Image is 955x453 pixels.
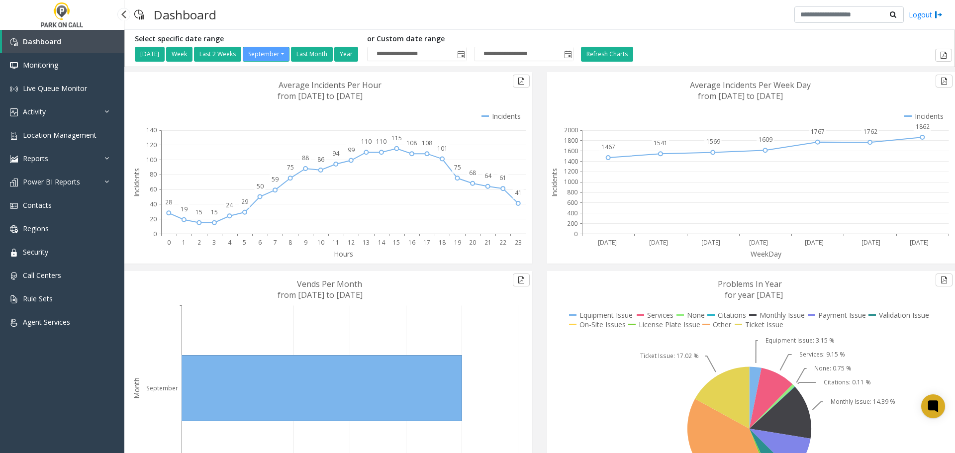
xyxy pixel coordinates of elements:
text: 1609 [759,135,772,144]
text: 100 [146,156,157,164]
img: 'icon' [10,319,18,327]
button: Export to pdf [936,75,953,88]
text: 0 [574,230,577,238]
text: 4 [228,238,232,247]
text: 86 [317,155,324,164]
text: Average Incidents Per Week Day [690,80,811,91]
span: Monitoring [23,60,58,70]
text: Month [132,377,141,399]
button: Export to pdf [513,75,530,88]
text: 1569 [706,137,720,146]
button: Refresh Charts [581,47,633,62]
text: 2 [197,238,201,247]
text: 22 [499,238,506,247]
text: 61 [499,174,506,182]
text: 1541 [654,139,668,147]
text: from [DATE] to [DATE] [278,91,363,101]
text: 68 [469,169,476,177]
button: Export to pdf [513,273,530,286]
text: [DATE] [805,238,824,247]
text: 20 [150,215,157,223]
img: 'icon' [10,249,18,257]
text: 1 [182,238,186,247]
img: 'icon' [10,179,18,186]
text: [DATE] [598,238,617,247]
text: 19 [181,205,188,213]
h5: Select specific date range [135,35,360,43]
h5: or Custom date range [367,35,573,43]
text: [DATE] [701,238,720,247]
text: None: 0.75 % [814,364,852,372]
text: 1767 [811,127,825,136]
text: 94 [332,149,340,158]
text: 110 [361,137,372,146]
img: 'icon' [10,62,18,70]
text: 15 [211,208,218,216]
text: 15 [195,208,202,216]
img: 'icon' [10,85,18,93]
text: Problems In Year [718,278,782,289]
img: 'icon' [10,38,18,46]
text: [DATE] [749,238,768,247]
text: 88 [302,154,309,162]
text: 0 [153,230,157,238]
button: Week [166,47,192,62]
span: Toggle popup [562,47,573,61]
span: Contacts [23,200,52,210]
text: [DATE] [910,238,929,247]
text: Vends Per Month [297,278,362,289]
text: 800 [567,188,577,196]
text: 2000 [564,126,578,134]
text: 80 [150,170,157,179]
text: 1600 [564,147,578,155]
text: Incidents [132,168,141,197]
text: 1862 [916,122,930,131]
text: 140 [146,126,157,134]
text: 29 [241,197,248,206]
span: Call Centers [23,271,61,280]
text: 600 [567,198,577,207]
text: 1467 [601,143,615,151]
text: 101 [437,144,448,153]
text: 1762 [863,127,877,136]
text: [DATE] [861,238,880,247]
text: Incidents [550,168,559,197]
text: Monthly Issue: 14.39 % [831,397,895,406]
text: 5 [243,238,246,247]
text: 1200 [564,167,578,176]
span: Security [23,247,48,257]
button: Last Month [291,47,333,62]
text: 60 [150,185,157,193]
text: 40 [150,200,157,208]
text: 200 [567,219,577,228]
text: 18 [439,238,446,247]
button: Last 2 Weeks [194,47,241,62]
text: 75 [287,163,294,172]
text: 0 [167,238,171,247]
text: 120 [146,141,157,149]
text: 1400 [564,157,578,166]
text: for year [DATE] [725,289,783,300]
span: Reports [23,154,48,163]
text: 75 [454,163,461,172]
text: Services: 9.15 % [799,350,845,359]
span: Live Queue Monitor [23,84,87,93]
text: WeekDay [751,249,782,259]
a: Logout [909,9,943,20]
text: 17 [423,238,430,247]
text: from [DATE] to [DATE] [698,91,783,101]
text: 11 [332,238,339,247]
text: 16 [408,238,415,247]
span: Toggle popup [455,47,466,61]
text: 6 [258,238,262,247]
text: [DATE] [649,238,668,247]
img: 'icon' [10,295,18,303]
button: Year [334,47,358,62]
img: 'icon' [10,225,18,233]
text: 15 [393,238,400,247]
a: Dashboard [2,30,124,53]
text: 28 [165,198,172,206]
text: 108 [422,139,432,147]
text: 24 [226,201,233,209]
img: 'icon' [10,132,18,140]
